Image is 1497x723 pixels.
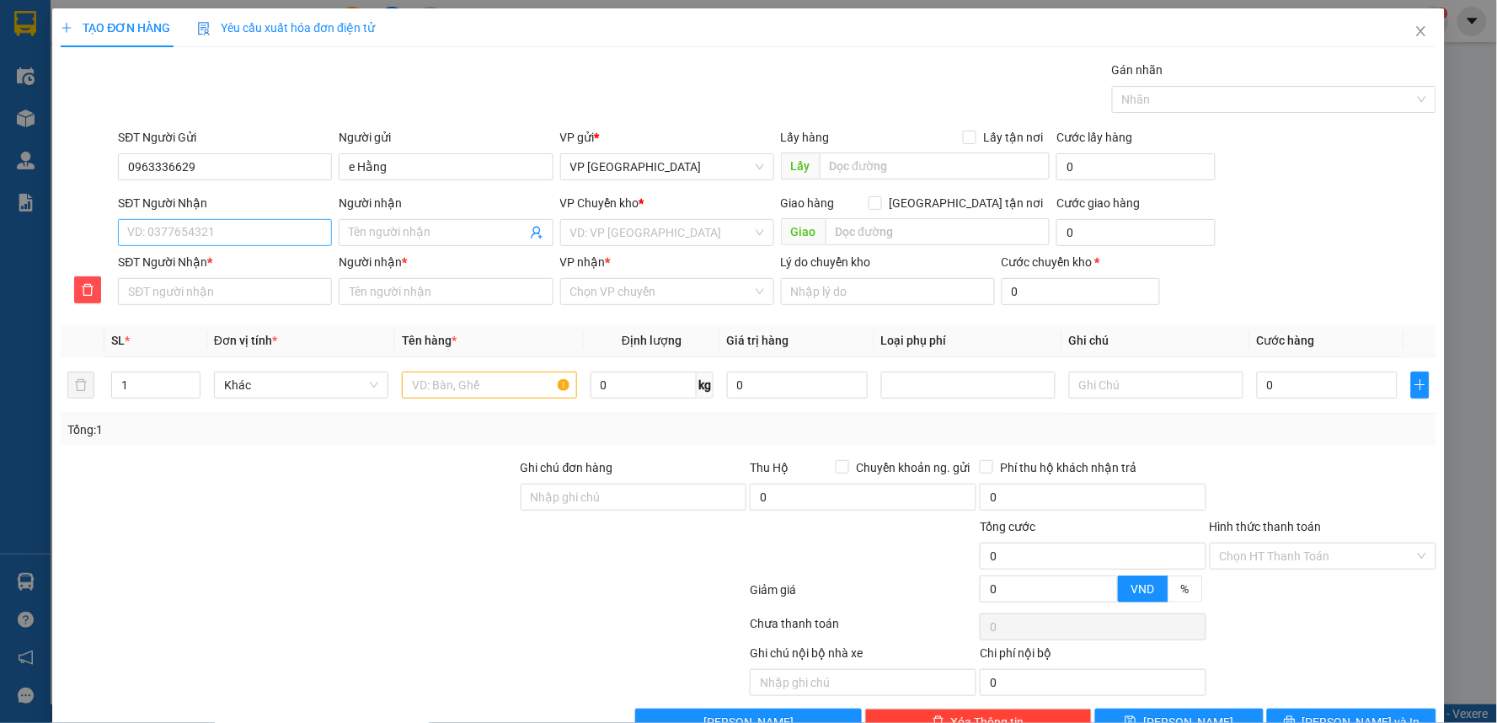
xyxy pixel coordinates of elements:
input: VD: Bàn, Ghế [402,372,576,399]
input: Cước giao hàng [1056,219,1216,246]
span: VND [1131,582,1155,596]
label: Cước lấy hàng [1056,131,1132,144]
input: Tên người nhận [339,278,553,305]
button: delete [67,372,94,399]
span: Lấy tận nơi [976,128,1050,147]
div: Người gửi [339,128,553,147]
label: Gán nhãn [1112,63,1163,77]
span: TẠO ĐƠN HÀNG [61,21,170,35]
span: Lấy [781,153,820,179]
input: Ghi Chú [1069,372,1243,399]
span: kg [697,372,714,399]
input: Nhập ghi chú [750,669,976,696]
span: VP nhận [560,255,606,269]
th: Loại phụ phí [874,324,1062,357]
span: % [1181,582,1190,596]
label: Ghi chú đơn hàng [521,461,613,474]
input: Dọc đường [820,153,1051,179]
label: Cước giao hàng [1056,196,1140,210]
button: plus [1411,372,1430,399]
span: VP Chuyển kho [560,196,639,210]
span: Đơn vị tính [214,334,277,347]
div: SĐT Người Gửi [118,128,332,147]
span: Thu Hộ [750,461,789,474]
span: Chuyển khoản ng. gửi [849,458,976,477]
input: 0 [727,372,868,399]
span: plus [1412,378,1429,392]
input: Dọc đường [826,218,1051,245]
label: Hình thức thanh toán [1210,520,1322,533]
div: Ghi chú nội bộ nhà xe [750,644,976,669]
div: Chi phí nội bộ [980,644,1206,669]
span: SL [111,334,125,347]
span: Yêu cầu xuất hóa đơn điện tử [197,21,375,35]
div: Chưa thanh toán [748,614,978,644]
input: SĐT người nhận [118,278,332,305]
span: Cước hàng [1257,334,1315,347]
span: Tên hàng [402,334,457,347]
span: Lấy hàng [781,131,830,144]
span: plus [61,22,72,34]
span: VP Tiền Hải [570,154,764,179]
div: Cước chuyển kho [1002,253,1161,271]
span: [GEOGRAPHIC_DATA] tận nơi [882,194,1050,212]
div: Tổng: 1 [67,420,578,439]
div: Giảm giá [748,581,978,610]
span: Định lượng [622,334,682,347]
span: delete [75,283,100,297]
span: close [1414,24,1428,38]
span: Giao [781,218,826,245]
div: Người nhận [339,194,553,212]
span: Phí thu hộ khách nhận trả [993,458,1143,477]
button: delete [74,276,101,303]
button: Close [1398,8,1445,56]
label: Lý do chuyển kho [781,255,871,269]
div: VP gửi [560,128,774,147]
input: Ghi chú đơn hàng [521,484,747,511]
div: Người nhận [339,253,553,271]
span: user-add [530,226,543,239]
input: Cước lấy hàng [1056,153,1216,180]
span: Giao hàng [781,196,835,210]
div: SĐT Người Nhận [118,194,332,212]
img: icon [197,22,211,35]
span: Tổng cước [980,520,1035,533]
span: Giá trị hàng [727,334,789,347]
span: Khác [224,372,378,398]
th: Ghi chú [1062,324,1250,357]
div: SĐT Người Nhận [118,253,332,271]
input: Lý do chuyển kho [781,278,995,305]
